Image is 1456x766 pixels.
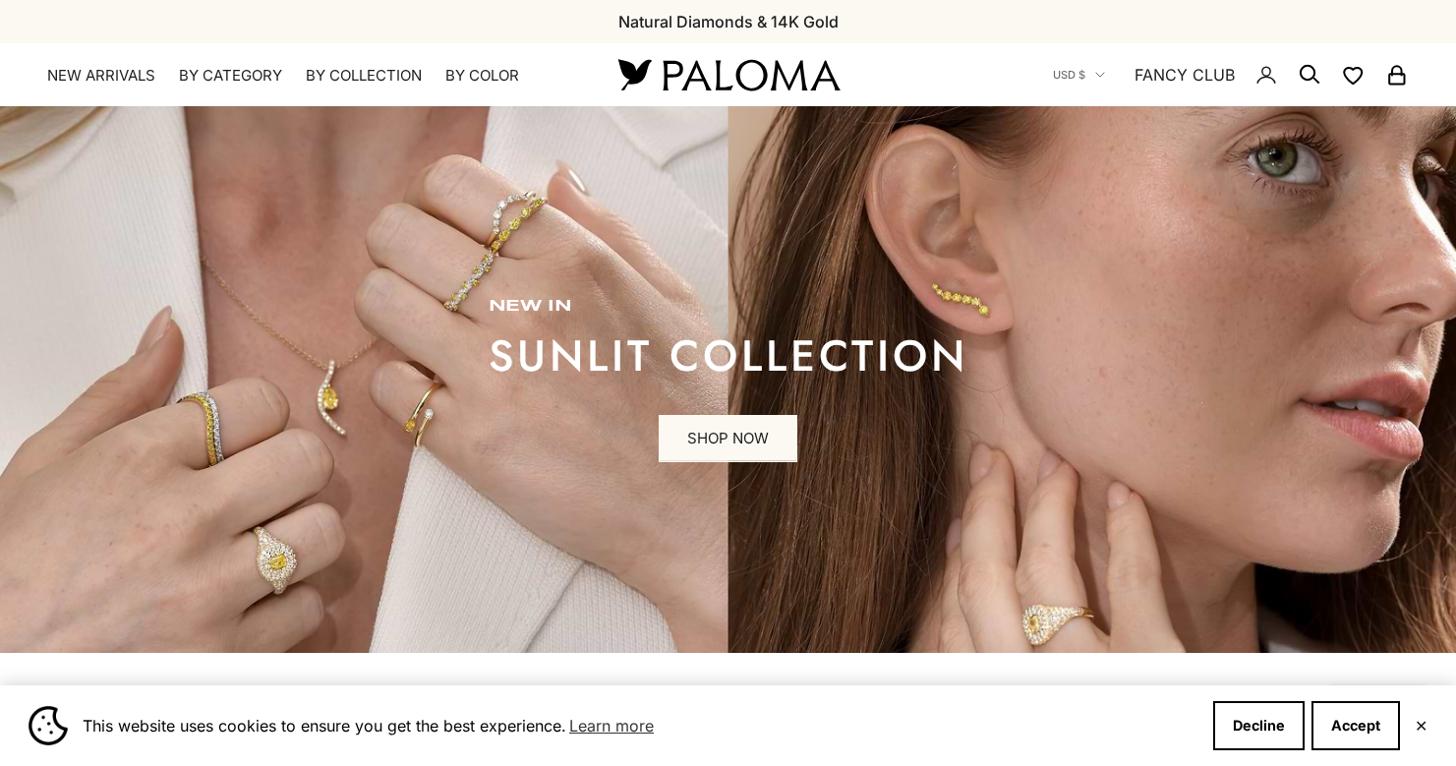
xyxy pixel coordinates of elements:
[47,66,155,86] a: NEW ARRIVALS
[659,415,797,462] a: SHOP NOW
[489,297,968,317] p: new in
[566,711,657,740] a: Learn more
[445,66,519,86] summary: By Color
[1213,701,1305,750] button: Decline
[83,711,1197,740] span: This website uses cookies to ensure you get the best experience.
[1135,62,1235,88] a: FANCY CLUB
[1415,720,1427,732] button: Close
[47,66,571,86] nav: Primary navigation
[1053,66,1085,84] span: USD $
[1053,43,1409,106] nav: Secondary navigation
[618,9,839,34] p: Natural Diamonds & 14K Gold
[179,66,282,86] summary: By Category
[29,706,68,745] img: Cookie banner
[306,66,422,86] summary: By Collection
[1311,701,1400,750] button: Accept
[489,336,968,376] p: sunlit collection
[1053,66,1105,84] button: USD $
